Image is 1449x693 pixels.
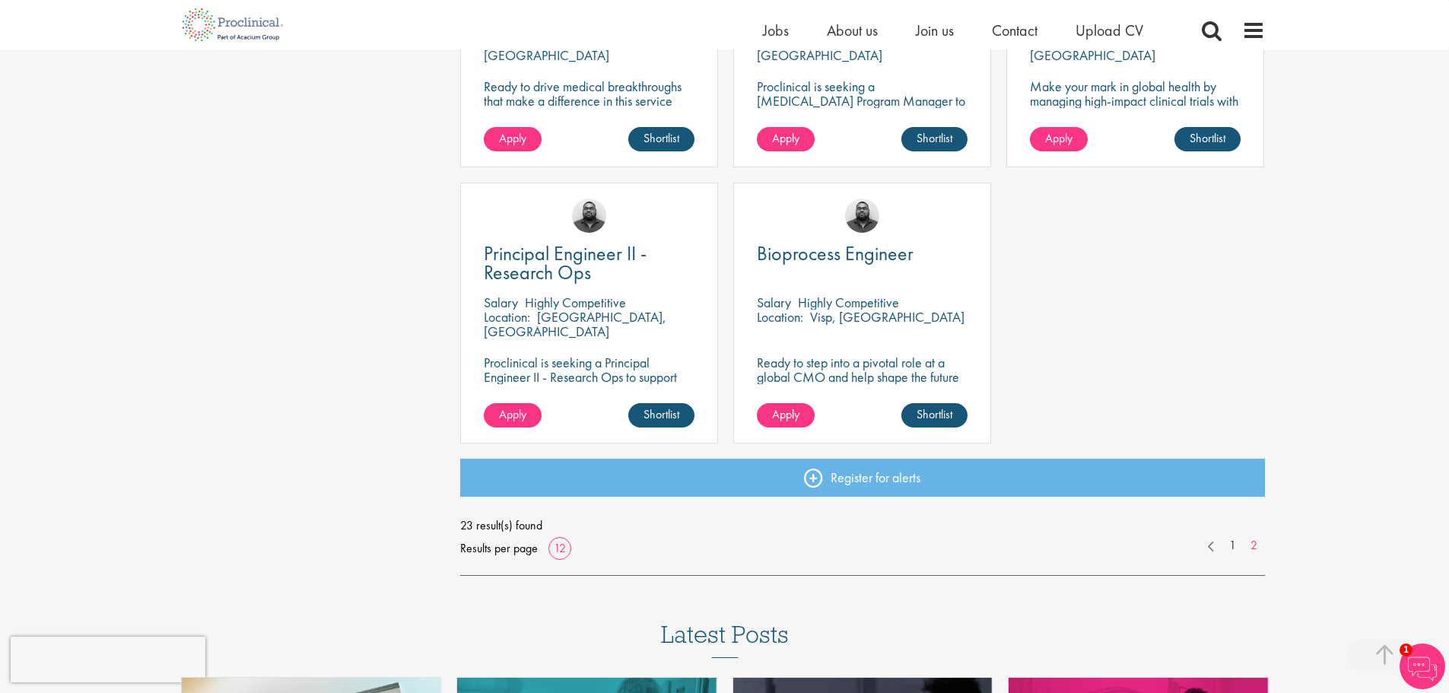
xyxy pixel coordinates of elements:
[1400,644,1445,689] img: Chatbot
[548,540,571,556] a: 12
[1174,127,1241,151] a: Shortlist
[845,199,879,233] img: Ashley Bennett
[484,240,647,285] span: Principal Engineer II - Research Ops
[484,308,530,326] span: Location:
[484,79,694,122] p: Ready to drive medical breakthroughs that make a difference in this service manager position?
[661,621,789,658] h3: Latest Posts
[901,403,968,428] a: Shortlist
[1045,130,1072,146] span: Apply
[499,130,526,146] span: Apply
[827,21,878,40] a: About us
[484,355,694,428] p: Proclinical is seeking a Principal Engineer II - Research Ops to support external engineering pro...
[757,127,815,151] a: Apply
[1222,537,1244,555] a: 1
[916,21,954,40] a: Join us
[484,244,694,282] a: Principal Engineer II - Research Ops
[992,21,1037,40] a: Contact
[798,294,899,311] p: Highly Competitive
[757,355,968,399] p: Ready to step into a pivotal role at a global CMO and help shape the future of healthcare manufac...
[1030,79,1241,122] p: Make your mark in global health by managing high-impact clinical trials with a leading CRO.
[757,308,803,326] span: Location:
[1243,537,1265,555] a: 2
[1030,127,1088,151] a: Apply
[484,127,542,151] a: Apply
[757,244,968,263] a: Bioprocess Engineer
[1076,21,1143,40] a: Upload CV
[499,406,526,422] span: Apply
[763,21,789,40] a: Jobs
[484,294,518,311] span: Salary
[772,130,799,146] span: Apply
[525,294,626,311] p: Highly Competitive
[484,403,542,428] a: Apply
[901,127,968,151] a: Shortlist
[757,79,968,166] p: Proclinical is seeking a [MEDICAL_DATA] Program Manager to join our client's team for an exciting...
[460,514,1265,537] span: 23 result(s) found
[628,127,694,151] a: Shortlist
[757,294,791,311] span: Salary
[757,240,914,266] span: Bioprocess Engineer
[460,537,538,560] span: Results per page
[810,308,964,326] p: Visp, [GEOGRAPHIC_DATA]
[11,637,205,682] iframe: reCAPTCHA
[1400,644,1412,656] span: 1
[772,406,799,422] span: Apply
[460,459,1265,497] a: Register for alerts
[628,403,694,428] a: Shortlist
[484,308,666,340] p: [GEOGRAPHIC_DATA], [GEOGRAPHIC_DATA]
[572,199,606,233] img: Ashley Bennett
[757,403,815,428] a: Apply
